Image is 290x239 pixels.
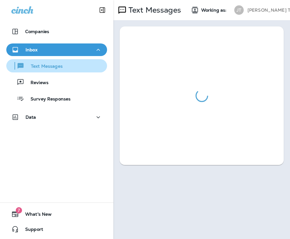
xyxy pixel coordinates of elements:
p: Reviews [24,80,48,86]
button: Support [6,223,107,236]
button: Text Messages [6,59,107,72]
p: Inbox [26,47,37,52]
button: Survey Responses [6,92,107,105]
button: Inbox [6,43,107,56]
button: Data [6,111,107,123]
button: Companies [6,25,107,38]
p: Text Messages [25,64,63,70]
span: Working as: [201,8,228,13]
span: 7 [16,207,22,213]
button: Reviews [6,76,107,89]
span: Support [19,227,43,234]
button: Collapse Sidebar [94,4,111,16]
p: Text Messages [126,5,181,15]
button: 7What's New [6,208,107,220]
p: Data [26,115,36,120]
span: What's New [19,212,52,219]
p: Survey Responses [24,96,71,102]
p: Companies [25,29,49,34]
div: JT [234,5,244,15]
